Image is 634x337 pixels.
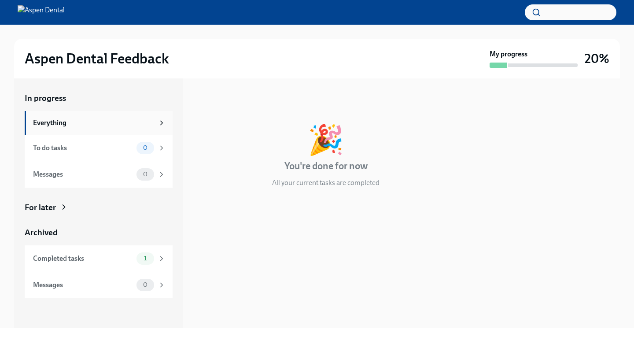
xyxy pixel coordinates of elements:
[138,144,153,151] span: 0
[25,202,56,213] div: For later
[585,51,609,67] h3: 20%
[25,227,173,238] a: Archived
[284,159,368,173] h4: You're done for now
[25,50,169,67] h2: Aspen Dental Feedback
[33,118,154,128] div: Everything
[33,143,133,153] div: To do tasks
[194,93,235,104] div: In progress
[25,202,173,213] a: For later
[25,245,173,272] a: Completed tasks1
[308,125,344,154] div: 🎉
[139,255,152,262] span: 1
[25,161,173,188] a: Messages0
[272,178,380,188] p: All your current tasks are completed
[33,254,133,263] div: Completed tasks
[25,272,173,298] a: Messages0
[25,135,173,161] a: To do tasks0
[138,281,153,288] span: 0
[138,171,153,178] span: 0
[25,111,173,135] a: Everything
[18,5,65,19] img: Aspen Dental
[33,170,133,179] div: Messages
[490,49,527,59] strong: My progress
[25,93,173,104] a: In progress
[33,280,133,290] div: Messages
